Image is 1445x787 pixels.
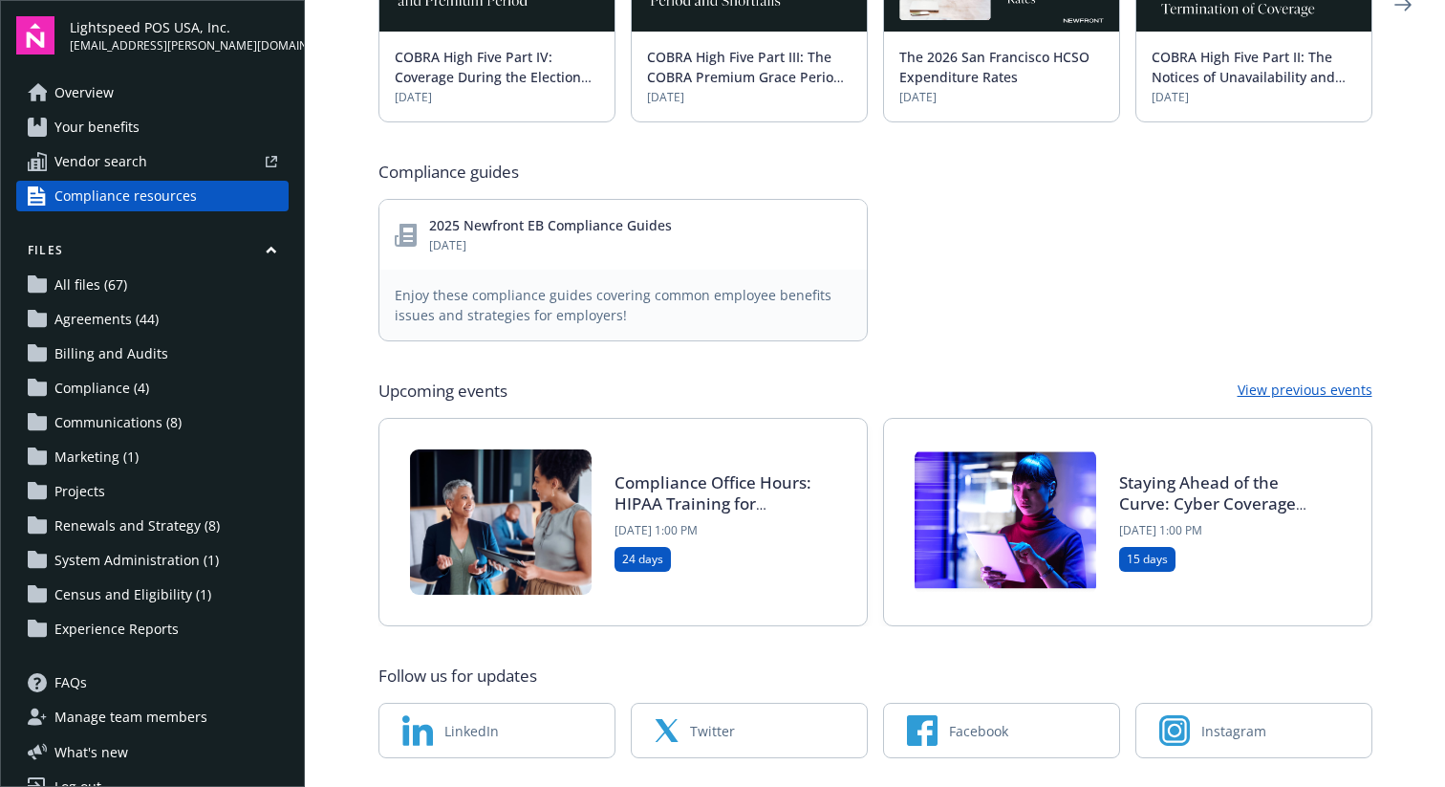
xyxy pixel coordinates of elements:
[54,181,197,211] span: Compliance resources
[54,112,140,142] span: Your benefits
[16,476,289,507] a: Projects
[378,703,615,758] a: LinkedIn
[429,216,672,234] a: 2025 Newfront EB Compliance Guides
[54,77,114,108] span: Overview
[1135,703,1372,758] a: Instagram
[16,112,289,142] a: Your benefits
[54,742,128,762] span: What ' s new
[16,16,54,55] img: navigator-logo.svg
[16,146,289,177] a: Vendor search
[54,476,105,507] span: Projects
[16,77,289,108] a: Overview
[54,579,211,610] span: Census and Eligibility (1)
[883,703,1120,758] a: Facebook
[16,614,289,645] a: Experience Reports
[16,181,289,211] a: Compliance resources
[54,702,207,732] span: Manage team members
[54,339,168,369] span: Billing and Audits
[949,721,1008,741] span: Facebook
[16,545,289,576] a: System Administration (1)
[16,742,159,762] button: What's new
[622,551,663,568] span: 24 days
[70,16,289,55] button: Lightspeed POS USA, Inc.[EMAIL_ADDRESS][PERSON_NAME][DOMAIN_NAME]
[378,665,537,688] span: Follow us for updates
[631,703,868,758] a: Twitter
[16,667,289,698] a: FAQs
[16,304,289,335] a: Agreements (44)
[615,522,813,539] span: [DATE] 1:00 PM
[1127,551,1168,568] span: 15 days
[16,579,289,610] a: Census and Eligibility (1)
[54,270,127,300] span: All files (67)
[395,285,852,325] span: Enjoy these compliance guides covering common employee benefits issues and strategies for employers!
[54,614,179,645] span: Experience Reports
[1119,471,1296,536] a: Staying Ahead of the Curve: Cyber Coverage for [DATE] Threats
[16,407,289,438] a: Communications (8)
[615,471,811,536] a: Compliance Office Hours: HIPAA Training for Employers
[899,48,1089,86] a: The 2026 San Francisco HCSO Expenditure Rates
[899,89,1104,106] span: [DATE]
[429,237,672,254] span: [DATE]
[54,667,87,698] span: FAQs
[16,270,289,300] a: All files (67)
[54,545,219,576] span: System Administration (1)
[54,304,159,335] span: Agreements (44)
[915,449,1096,595] img: Cyber Webinar Hero Image.png
[395,89,599,106] span: [DATE]
[16,373,289,404] a: Compliance (4)
[1201,721,1266,741] span: Instagram
[16,702,289,732] a: Manage team members
[16,242,289,266] button: Files
[647,48,842,106] a: COBRA High Five Part III: The COBRA Premium Grace Period and Shortfalls
[54,373,149,404] span: Compliance (4)
[690,721,735,741] span: Twitter
[1152,48,1335,106] a: COBRA High Five Part II: The Notices of Unavailability and Termination of Coverage
[395,48,581,106] a: COBRA High Five Part IV: Coverage During the Election and Premium Period
[16,442,289,472] a: Marketing (1)
[54,511,220,541] span: Renewals and Strategy (8)
[410,449,592,595] img: Blog+Card Image - Compliance Ofc Hrs - HIPAA Training.jpg
[444,721,499,741] span: LinkedIn
[1152,89,1356,106] span: [DATE]
[54,407,182,438] span: Communications (8)
[1238,380,1372,403] a: View previous events
[16,339,289,369] a: Billing and Audits
[70,37,289,55] span: [EMAIL_ADDRESS][PERSON_NAME][DOMAIN_NAME]
[70,17,289,37] span: Lightspeed POS USA, Inc.
[378,380,507,403] span: Upcoming events
[16,511,289,541] a: Renewals and Strategy (8)
[378,161,519,184] span: Compliance guides
[54,442,139,472] span: Marketing (1)
[647,89,852,106] span: [DATE]
[54,146,147,177] span: Vendor search
[1119,522,1318,539] span: [DATE] 1:00 PM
